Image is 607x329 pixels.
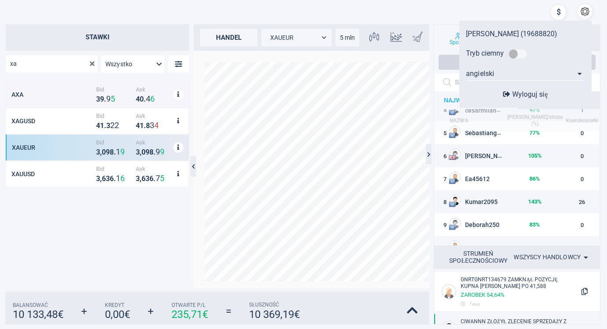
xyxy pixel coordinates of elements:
strong: 9 [145,148,149,156]
strong: 6 [110,174,114,183]
button: Wyloguj się [500,90,550,99]
font: Teraz [469,302,480,306]
div: Wszyscy handlowcy [514,250,591,265]
font: € [294,308,300,321]
font: % [536,221,540,228]
strong: 4 [96,121,100,130]
strong: 5 [160,174,164,183]
button: Społeczny [434,25,489,51]
span: Bid [96,86,131,93]
strong: 1 [116,147,120,156]
font: NAZWA [450,117,468,123]
font: 86 [529,175,536,182]
img: Flaga UE [449,224,456,231]
div: XAUUSD [11,170,94,178]
strong: 2 [115,121,119,130]
img: Flaga UE [449,132,456,139]
strong: 0 [140,95,144,103]
strong: 3 [145,174,149,183]
strong: 5 [111,94,115,103]
span: Ask [136,86,171,93]
tr: 7Flaga UEEa4561286%0 [434,167,599,190]
font: 77 [529,129,536,136]
strong: , [100,174,102,183]
font: 0 [581,130,584,136]
font: STRUMIEŃ SPOŁECZNOŚCIOWY [449,250,507,264]
font: € [58,308,63,321]
strong: 4 [136,95,140,103]
strong: 6 [150,94,155,103]
strong: 3 [96,148,100,156]
font: = [226,305,231,318]
tr: 9Flaga UEDeborah25083%0 [434,213,599,236]
strong: . [153,148,156,156]
font: NAJWYŻEJ OCENIANE [444,97,507,104]
strong: 3 [96,174,100,183]
strong: 9 [100,95,104,103]
font: 142 [528,244,537,251]
strong: 6 [120,174,125,183]
strong: , [140,148,142,156]
font: 5 mln [340,34,355,41]
font: 54,64 [487,291,500,298]
strong: 9 [156,147,160,156]
strong: 8 [149,148,153,156]
font: 0 [581,176,584,182]
font: Tryb ciemny [466,49,504,57]
tr: 6Flaga USA[PERSON_NAME]105%0 [434,144,599,167]
strong: 1 [140,121,144,130]
font: angielski [466,69,494,78]
div: oczekujące zamówienie [504,45,532,62]
div: XAUEUR [261,29,332,46]
strong: 1 [100,121,104,130]
strong: 3 [150,121,154,130]
strong: 3 [106,174,110,183]
span: Ask [136,113,171,119]
font: 10 369,19 [249,308,294,321]
img: Flaga ZZ [449,201,456,208]
font: % [536,175,540,182]
strong: 6 [149,174,153,183]
font: € [124,308,130,321]
span: Bid [96,139,131,146]
strong: 9 [106,94,111,103]
font: 143 [528,198,537,205]
font: 6 [443,153,447,159]
strong: 3 [96,95,100,103]
font: Wszyscy handlowcy [514,253,581,261]
font: Ea45612 [465,176,490,183]
strong: 8 [146,121,150,130]
font: Sebastiang55 [465,129,504,137]
tr: 8Flaga ZZKumar2095143%26 [434,190,599,213]
font: Otwarte P/L [171,302,205,308]
font: + [81,305,87,318]
font: [PERSON_NAME]/strata (%) [507,114,562,127]
font: % [500,291,505,298]
strong: . [144,121,146,130]
strong: 9 [106,148,110,156]
strong: . [104,95,106,103]
font: 10 [442,245,448,251]
strong: 1 [116,174,120,183]
strong: 2 [110,121,115,130]
strong: 4 [154,121,159,130]
input: Szukaj [455,76,531,89]
font: + [148,305,154,318]
div: siatka [6,81,189,287]
font: 5 [443,130,447,136]
font: Balansować [13,302,48,308]
font: % [537,152,542,159]
strong: 9 [160,147,164,156]
font: 7 [443,176,447,182]
tr: 10GaryHe142%3 [434,236,599,259]
strong: 3 [136,148,140,156]
strong: , [140,174,142,183]
strong: , [100,148,102,156]
font: XAUEUR [270,34,294,41]
img: sirix [7,4,55,53]
font: [PERSON_NAME] [465,152,512,160]
strong: . [104,121,106,130]
img: Flaga UE [449,109,456,116]
strong: . [153,174,156,183]
font: Deborah250 [465,222,499,229]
